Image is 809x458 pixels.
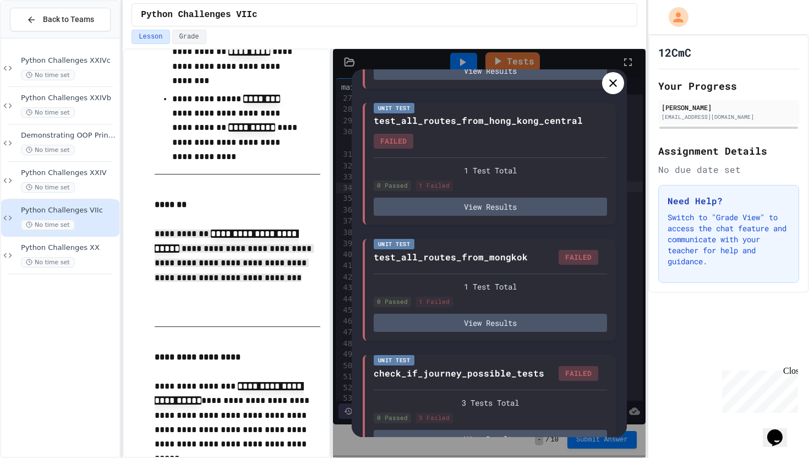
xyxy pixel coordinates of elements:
[559,366,598,381] div: FAILED
[21,257,75,268] span: No time set
[21,145,75,155] span: No time set
[374,165,607,176] div: 1 Test Total
[21,94,117,103] span: Python Challenges XXIVb
[21,206,117,215] span: Python Challenges VIIc
[21,107,75,118] span: No time set
[763,414,798,447] iframe: chat widget
[374,281,607,292] div: 1 Test Total
[141,8,257,21] span: Python Challenges VIIc
[416,413,453,423] div: 3 Failed
[374,62,607,80] button: View Results
[668,194,790,208] h3: Need Help?
[416,297,453,307] div: 1 Failed
[374,114,583,127] div: test_all_routes_from_hong_kong_central
[43,14,94,25] span: Back to Teams
[374,239,415,249] div: Unit Test
[374,355,415,366] div: Unit Test
[662,102,796,112] div: [PERSON_NAME]
[21,243,117,253] span: Python Challenges XX
[21,131,117,140] span: Demonstrating OOP Principles Task
[132,30,170,44] button: Lesson
[658,163,799,176] div: No due date set
[374,181,411,191] div: 0 Passed
[374,250,528,264] div: test_all_routes_from_mongkok
[21,220,75,230] span: No time set
[662,113,796,121] div: [EMAIL_ADDRESS][DOMAIN_NAME]
[718,366,798,413] iframe: chat widget
[658,45,691,60] h1: 12CmC
[172,30,206,44] button: Grade
[10,8,111,31] button: Back to Teams
[559,250,598,265] div: FAILED
[374,367,544,380] div: check_if_journey_possible_tests
[374,103,415,113] div: Unit Test
[658,143,799,159] h2: Assignment Details
[374,198,607,216] button: View Results
[21,56,117,66] span: Python Challenges XXIVc
[668,212,790,267] p: Switch to "Grade View" to access the chat feature and communicate with your teacher for help and ...
[374,134,413,149] div: FAILED
[416,181,453,191] div: 1 Failed
[374,297,411,307] div: 0 Passed
[374,413,411,423] div: 0 Passed
[21,182,75,193] span: No time set
[21,70,75,80] span: No time set
[374,397,607,408] div: 3 Tests Total
[374,314,607,332] button: View Results
[657,4,691,30] div: My Account
[4,4,76,70] div: Chat with us now!Close
[21,168,117,178] span: Python Challenges XXIV
[658,78,799,94] h2: Your Progress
